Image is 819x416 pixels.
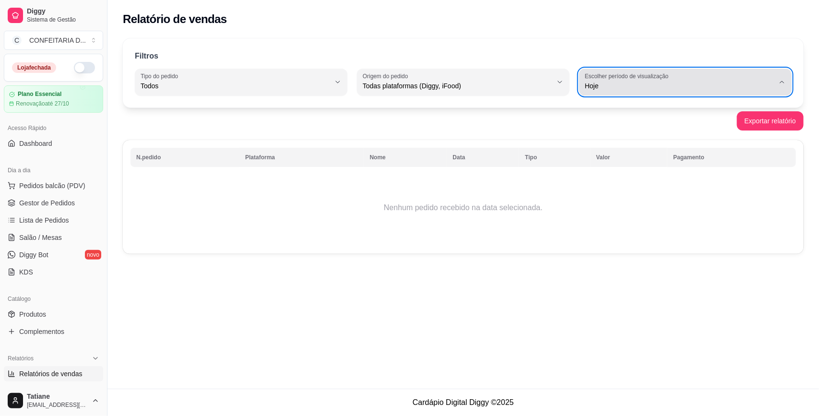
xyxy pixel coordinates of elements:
[141,81,330,91] span: Todos
[12,36,22,45] span: C
[19,369,83,379] span: Relatórios de vendas
[135,50,158,62] p: Filtros
[19,250,48,260] span: Diggy Bot
[519,148,590,167] th: Tipo
[27,16,99,24] span: Sistema de Gestão
[107,389,819,416] footer: Cardápio Digital Diggy © 2025
[123,12,227,27] h2: Relatório de vendas
[447,148,520,167] th: Data
[8,355,34,362] span: Relatórios
[239,148,364,167] th: Plataforma
[74,62,95,73] button: Alterar Status
[141,72,181,80] label: Tipo do pedido
[363,81,552,91] span: Todas plataformas (Diggy, iFood)
[27,392,88,401] span: Tatiane
[4,31,103,50] button: Select a team
[19,181,85,190] span: Pedidos balcão (PDV)
[19,309,46,319] span: Produtos
[363,72,411,80] label: Origem do pedido
[585,81,774,91] span: Hoje
[19,327,64,336] span: Complementos
[364,148,447,167] th: Nome
[585,72,672,80] label: Escolher período de visualização
[27,7,99,16] span: Diggy
[19,267,33,277] span: KDS
[19,233,62,242] span: Salão / Mesas
[12,62,56,73] div: Loja fechada
[4,163,103,178] div: Dia a dia
[131,169,796,246] td: Nenhum pedido recebido na data selecionada.
[4,291,103,307] div: Catálogo
[19,139,52,148] span: Dashboard
[18,91,61,98] article: Plano Essencial
[16,100,69,107] article: Renovação até 27/10
[131,148,239,167] th: N.pedido
[19,198,75,208] span: Gestor de Pedidos
[27,401,88,409] span: [EMAIL_ADDRESS][DOMAIN_NAME]
[19,215,69,225] span: Lista de Pedidos
[29,36,86,45] div: CONFEITARIA D ...
[4,120,103,136] div: Acesso Rápido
